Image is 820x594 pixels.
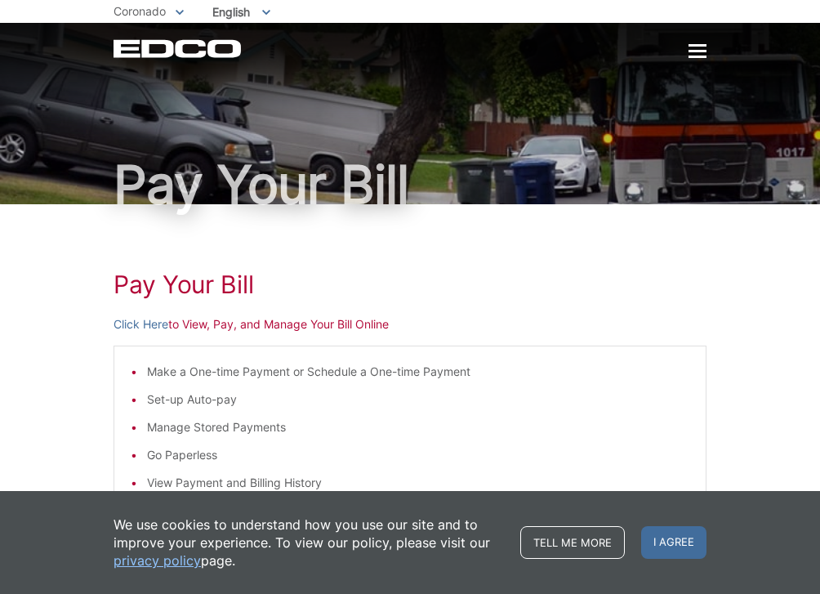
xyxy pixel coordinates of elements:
[147,363,689,381] li: Make a One-time Payment or Schedule a One-time Payment
[114,315,706,333] p: to View, Pay, and Manage Your Bill Online
[114,159,706,211] h1: Pay Your Bill
[147,474,689,492] li: View Payment and Billing History
[147,446,689,464] li: Go Paperless
[114,4,166,18] span: Coronado
[114,516,504,569] p: We use cookies to understand how you use our site and to improve your experience. To view our pol...
[114,315,168,333] a: Click Here
[114,270,706,299] h1: Pay Your Bill
[520,526,625,559] a: Tell me more
[147,391,689,409] li: Set-up Auto-pay
[147,418,689,436] li: Manage Stored Payments
[114,552,201,569] a: privacy policy
[641,526,706,559] span: I agree
[114,39,243,58] a: EDCD logo. Return to the homepage.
